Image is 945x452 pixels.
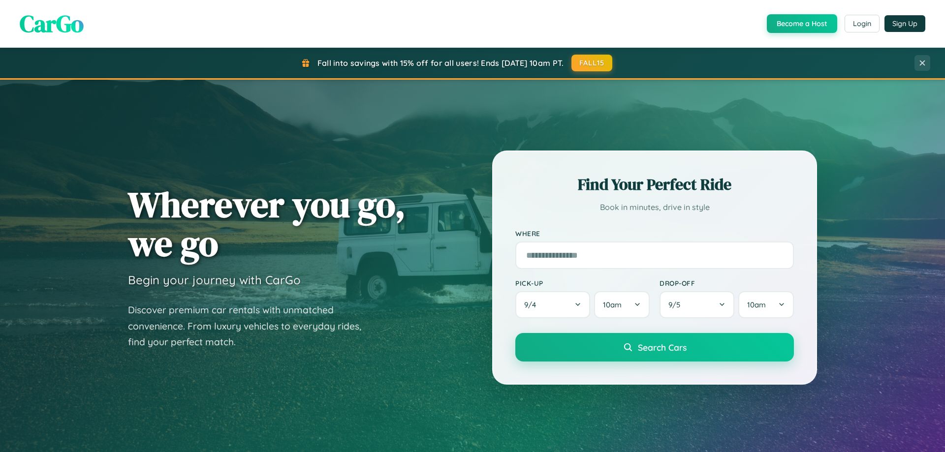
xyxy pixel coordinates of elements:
[515,174,794,195] h2: Find Your Perfect Ride
[738,291,794,318] button: 10am
[515,333,794,362] button: Search Cars
[128,302,374,350] p: Discover premium car rentals with unmatched convenience. From luxury vehicles to everyday rides, ...
[668,300,685,309] span: 9 / 5
[660,291,734,318] button: 9/5
[515,279,650,287] label: Pick-up
[515,200,794,214] p: Book in minutes, drive in style
[767,14,837,33] button: Become a Host
[845,15,880,32] button: Login
[128,272,301,287] h3: Begin your journey with CarGo
[594,291,650,318] button: 10am
[128,185,406,263] h1: Wherever you go, we go
[515,291,590,318] button: 9/4
[747,300,766,309] span: 10am
[571,55,613,71] button: FALL15
[515,229,794,238] label: Where
[660,279,794,287] label: Drop-off
[603,300,622,309] span: 10am
[20,7,84,40] span: CarGo
[638,342,687,353] span: Search Cars
[884,15,925,32] button: Sign Up
[524,300,541,309] span: 9 / 4
[317,58,564,68] span: Fall into savings with 15% off for all users! Ends [DATE] 10am PT.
